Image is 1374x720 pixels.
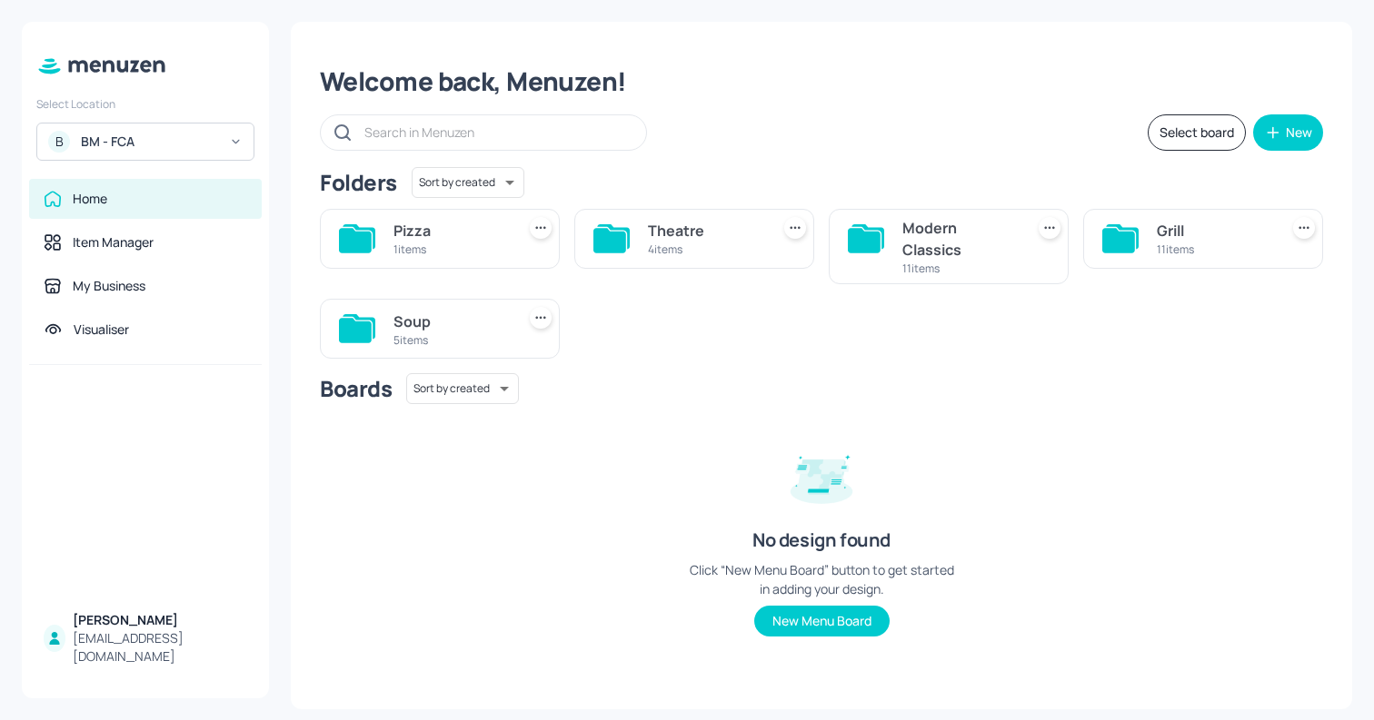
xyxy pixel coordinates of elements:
div: Welcome back, Menuzen! [320,65,1323,98]
div: Theatre [648,220,762,242]
div: 1 items [393,242,508,257]
div: 11 items [902,261,1017,276]
div: [PERSON_NAME] [73,611,247,629]
div: Sort by created [412,164,524,201]
div: Pizza [393,220,508,242]
div: Home [73,190,107,208]
div: 4 items [648,242,762,257]
div: Item Manager [73,233,154,252]
div: B [48,131,70,153]
div: 5 items [393,332,508,348]
button: New Menu Board [754,606,890,636]
div: New [1286,126,1312,139]
div: Grill [1157,220,1271,242]
div: No design found [752,528,891,553]
div: Soup [393,311,508,332]
div: BM - FCA [81,133,218,151]
div: Sort by created [406,370,519,407]
div: Click “New Menu Board” button to get started in adding your design. [685,560,958,598]
div: Folders [320,168,397,197]
button: Select board [1148,114,1246,151]
div: Boards [320,374,392,403]
img: design-empty [776,429,867,520]
div: Modern Classics [902,217,1017,261]
div: [EMAIL_ADDRESS][DOMAIN_NAME] [73,629,247,666]
button: New [1253,114,1323,151]
div: Select Location [36,96,254,112]
div: 11 items [1157,242,1271,257]
div: My Business [73,277,145,295]
input: Search in Menuzen [364,119,628,145]
div: Visualiser [74,321,129,339]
